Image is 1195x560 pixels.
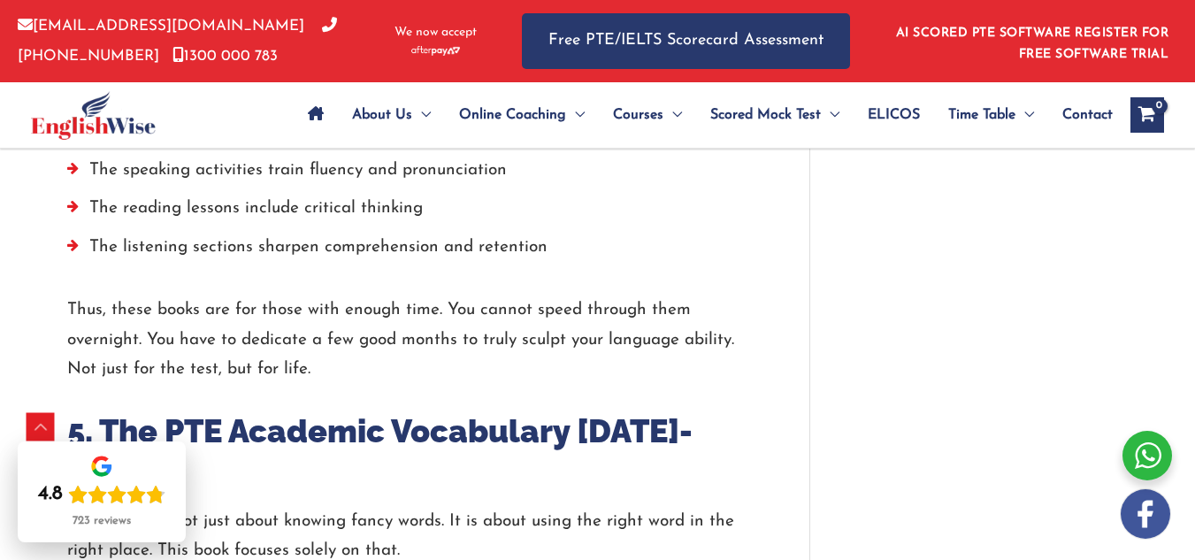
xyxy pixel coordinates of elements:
[566,84,585,146] span: Menu Toggle
[411,46,460,56] img: Afterpay-Logo
[868,84,920,146] span: ELICOS
[1130,97,1164,133] a: View Shopping Cart, empty
[67,156,756,194] li: The speaking activities train fluency and pronunciation
[710,84,821,146] span: Scored Mock Test
[885,12,1177,70] aside: Header Widget 1
[294,84,1113,146] nav: Site Navigation: Main Menu
[1015,84,1034,146] span: Menu Toggle
[31,91,156,140] img: cropped-ew-logo
[18,19,304,34] a: [EMAIL_ADDRESS][DOMAIN_NAME]
[172,49,278,64] a: 1300 000 783
[459,84,566,146] span: Online Coaching
[1048,84,1113,146] a: Contact
[445,84,599,146] a: Online CoachingMenu Toggle
[412,84,431,146] span: Menu Toggle
[896,27,1169,61] a: AI SCORED PTE SOFTWARE REGISTER FOR FREE SOFTWARE TRIAL
[948,84,1015,146] span: Time Table
[854,84,934,146] a: ELICOS
[395,24,477,42] span: We now accept
[73,514,131,528] div: 723 reviews
[663,84,682,146] span: Menu Toggle
[1121,489,1170,539] img: white-facebook.png
[67,410,756,494] h2: 5. The PTE Academic Vocabulary [DATE]-[DATE]
[67,194,756,232] li: The reading lessons include critical thinking
[934,84,1048,146] a: Time TableMenu Toggle
[522,13,850,69] a: Free PTE/IELTS Scorecard Assessment
[1062,84,1113,146] span: Contact
[38,482,63,507] div: 4.8
[338,84,445,146] a: About UsMenu Toggle
[599,84,696,146] a: CoursesMenu Toggle
[67,233,756,271] li: The listening sections sharpen comprehension and retention
[821,84,839,146] span: Menu Toggle
[38,482,165,507] div: Rating: 4.8 out of 5
[18,19,337,63] a: [PHONE_NUMBER]
[67,295,756,384] p: Thus, these books are for those with enough time. You cannot speed through them overnight. You ha...
[696,84,854,146] a: Scored Mock TestMenu Toggle
[613,84,663,146] span: Courses
[352,84,412,146] span: About Us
